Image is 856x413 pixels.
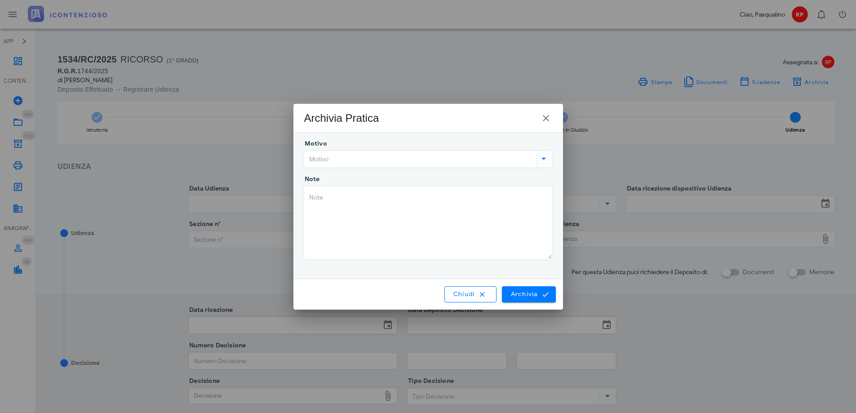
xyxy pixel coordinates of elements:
div: Archivia Pratica [304,111,379,125]
button: Archivia [502,286,555,302]
span: Archivia [510,290,547,298]
span: Chiudi [453,290,488,298]
button: Chiudi [444,286,497,302]
label: Note [302,175,320,184]
label: Motivo [302,139,327,148]
input: Motivo [305,151,534,167]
